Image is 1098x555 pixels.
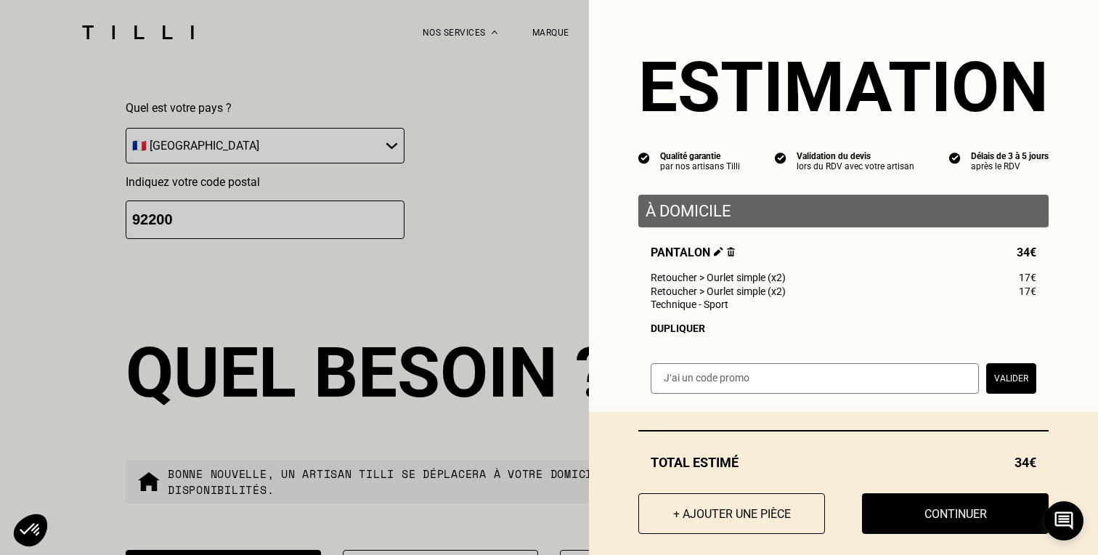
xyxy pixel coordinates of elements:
[727,247,735,256] img: Supprimer
[651,323,1036,334] div: Dupliquer
[638,46,1049,128] section: Estimation
[1019,285,1036,297] span: 17€
[971,161,1049,171] div: après le RDV
[660,151,740,161] div: Qualité garantie
[638,455,1049,470] div: Total estimé
[651,246,735,259] span: Pantalon
[1014,455,1036,470] span: 34€
[797,151,914,161] div: Validation du devis
[1019,272,1036,283] span: 17€
[660,161,740,171] div: par nos artisans Tilli
[651,299,728,310] span: Technique - Sport
[949,151,961,164] img: icon list info
[651,363,979,394] input: J‘ai un code promo
[646,202,1041,220] p: À domicile
[971,151,1049,161] div: Délais de 3 à 5 jours
[714,247,723,256] img: Éditer
[862,493,1049,534] button: Continuer
[986,363,1036,394] button: Valider
[638,493,825,534] button: + Ajouter une pièce
[1017,246,1036,259] span: 34€
[638,151,650,164] img: icon list info
[775,151,786,164] img: icon list info
[651,272,786,283] span: Retoucher > Ourlet simple (x2)
[797,161,914,171] div: lors du RDV avec votre artisan
[651,285,786,297] span: Retoucher > Ourlet simple (x2)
